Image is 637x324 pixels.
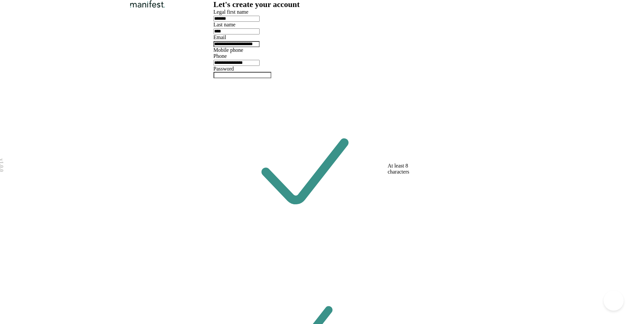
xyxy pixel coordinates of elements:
label: Mobile phone [214,47,243,53]
label: Password [214,66,234,72]
div: Phone [214,53,424,59]
span: At least 8 characters [388,163,424,175]
iframe: Help Scout Beacon - Open [604,291,624,311]
label: Email [214,34,226,40]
